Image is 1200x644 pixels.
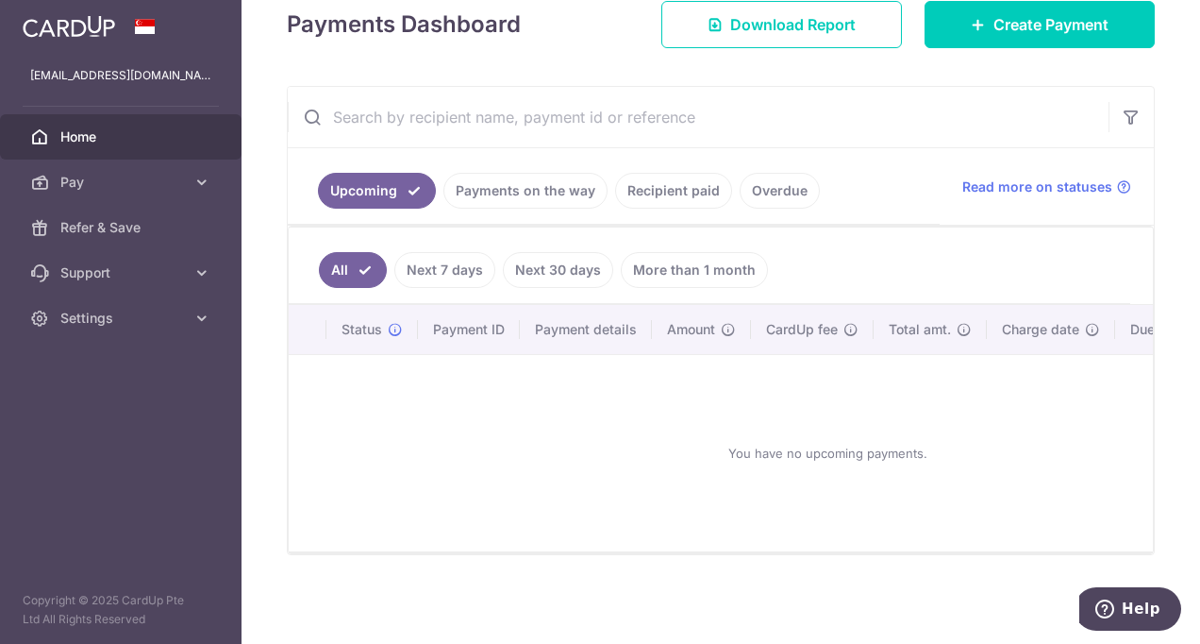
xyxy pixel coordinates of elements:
span: Total amt. [889,320,951,339]
a: Overdue [740,173,820,209]
span: Read more on statuses [962,178,1112,196]
p: [EMAIL_ADDRESS][DOMAIN_NAME] [30,66,211,85]
img: CardUp [23,15,115,38]
span: Charge date [1002,320,1079,339]
span: Support [60,263,185,282]
th: Payment ID [418,305,520,354]
a: Recipient paid [615,173,732,209]
a: Next 30 days [503,252,613,288]
span: Pay [60,173,185,192]
span: Download Report [730,13,856,36]
span: Status [342,320,382,339]
a: Next 7 days [394,252,495,288]
th: Payment details [520,305,652,354]
a: Payments on the way [443,173,608,209]
a: More than 1 month [621,252,768,288]
a: Download Report [661,1,902,48]
span: Amount [667,320,715,339]
a: Upcoming [318,173,436,209]
span: Due date [1130,320,1187,339]
span: Home [60,127,185,146]
span: Create Payment [993,13,1108,36]
input: Search by recipient name, payment id or reference [288,87,1108,147]
span: Refer & Save [60,218,185,237]
h4: Payments Dashboard [287,8,521,42]
a: All [319,252,387,288]
span: Settings [60,309,185,328]
iframe: Opens a widget where you can find more information [1079,587,1181,635]
a: Read more on statuses [962,178,1131,196]
span: CardUp fee [766,320,838,339]
a: Create Payment [925,1,1155,48]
